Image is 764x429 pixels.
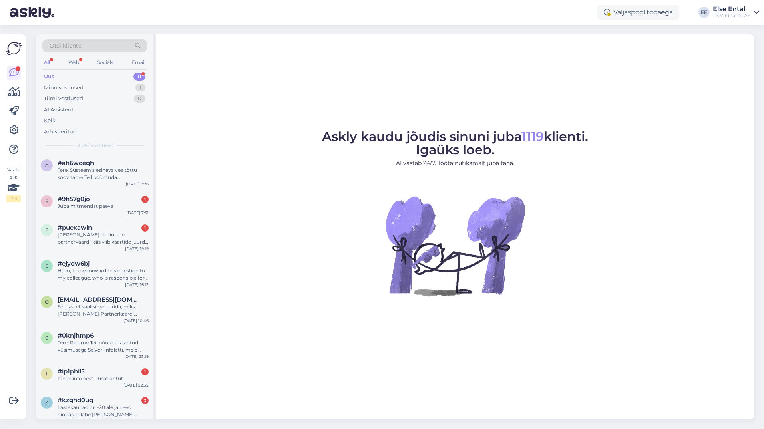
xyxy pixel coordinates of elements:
span: #puexawln [58,224,92,231]
div: Email [130,57,147,68]
div: Tiimi vestlused [44,95,83,103]
span: k [45,399,49,405]
span: 0 [45,335,48,341]
span: #ejydw6bj [58,260,90,267]
div: 1 / 3 [6,195,21,202]
a: Else EntalTKM Finants AS [713,6,759,19]
div: Socials [95,57,115,68]
span: 9 [46,198,48,204]
span: p [45,227,49,233]
span: Askly kaudu jõudis sinuni juba klienti. Igaüks loeb. [322,129,588,157]
div: Hello, I now forward this question to my colleague, who is responsible for this. The reply will b... [58,267,149,282]
img: No Chat active [383,174,527,318]
div: tänan info eest, ilusat õhtut [58,375,149,382]
span: #9h57g0jo [58,195,90,203]
div: Uus [44,73,54,81]
span: i [46,371,48,377]
div: Minu vestlused [44,84,84,92]
div: [DATE] 8:26 [126,181,149,187]
div: Vaata siia [6,166,21,202]
div: Web [67,57,81,68]
div: 1 [141,368,149,375]
span: e [45,263,48,269]
div: [DATE] 22:32 [123,382,149,388]
div: Tere! Palume Teil pöörduda antud küsimusega Selveri infoletti, me ei oska paraku siin aidata. [58,339,149,354]
div: Else Ental [713,6,750,12]
div: [DATE] 19:19 [125,246,149,252]
span: Otsi kliente [50,42,82,50]
div: [DATE] 10:46 [123,318,149,324]
span: #ah6wceqh [58,159,94,167]
div: [DATE] 7:31 [127,210,149,216]
span: #kzghd0uq [58,397,93,404]
span: #ip1phil5 [58,368,85,375]
div: Lastekaubad on -20 ale ja need hinnad ei làhe [PERSON_NAME] kokku [58,404,149,418]
span: #0knjhmp6 [58,332,94,339]
div: Selleks, et saaksime uurida, miks [PERSON_NAME] Partnerkaardi kuukaart suleti, palume Teil saata ... [58,303,149,318]
span: 1119 [521,129,544,144]
span: oll855@gmail.com [58,296,141,303]
div: EE [698,7,710,18]
div: Arhiveeritud [44,128,77,136]
div: Juba mitmendat päeva [58,203,149,210]
div: 1 [141,224,149,232]
div: 3 [141,397,149,404]
div: Tere! Süsteemis esineva vea tõttu soovitame Teil pöörduda Partnerkaardi klienditoe [PERSON_NAME]:... [58,167,149,181]
div: [DATE] 23:19 [124,354,149,359]
div: Väljaspool tööaega [597,5,679,20]
span: Uued vestlused [76,142,113,149]
div: [DATE] 12:23 [124,418,149,424]
div: [DATE] 16:13 [125,282,149,288]
img: Askly Logo [6,41,22,56]
div: [PERSON_NAME] ”tellin uue partnerkaardi” siis viib kaartide juurde kuid sellist valikut, et uut t... [58,231,149,246]
div: 1 [135,84,145,92]
div: 1 [141,196,149,203]
div: All [42,57,52,68]
span: o [45,299,49,305]
div: AI Assistent [44,106,74,114]
div: 0 [134,95,145,103]
div: Kõik [44,117,56,125]
span: a [45,162,49,168]
div: 11 [133,73,145,81]
p: AI vastab 24/7. Tööta nutikamalt juba täna. [322,159,588,167]
div: TKM Finants AS [713,12,750,19]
